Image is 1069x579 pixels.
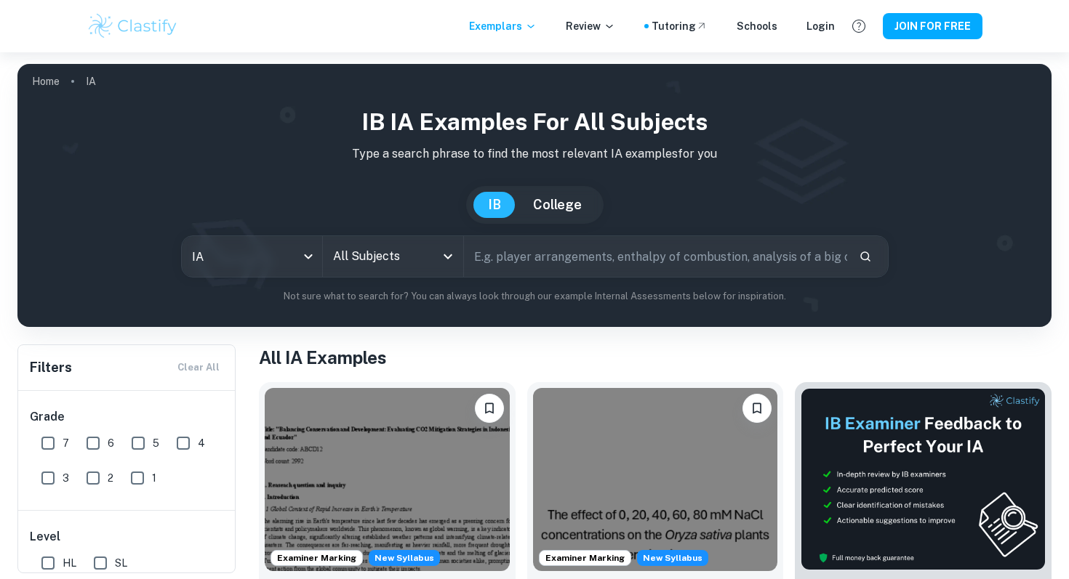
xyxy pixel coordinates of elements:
[63,555,76,571] span: HL
[438,246,458,267] button: Open
[30,528,225,546] h6: Level
[475,394,504,423] button: Please log in to bookmark exemplars
[637,550,708,566] div: Starting from the May 2026 session, the ESS IA requirements have changed. We created this exempla...
[883,13,982,39] button: JOIN FOR FREE
[533,388,778,571] img: ESS IA example thumbnail: To what extent do diPerent NaCl concentr
[29,145,1040,163] p: Type a search phrase to find the most relevant IA examples for you
[469,18,537,34] p: Exemplars
[806,18,835,34] a: Login
[853,244,878,269] button: Search
[540,551,630,564] span: Examiner Marking
[86,73,96,89] p: IA
[369,550,440,566] div: Starting from the May 2026 session, the ESS IA requirements have changed. We created this exempla...
[369,550,440,566] span: New Syllabus
[737,18,777,34] a: Schools
[265,388,510,571] img: ESS IA example thumbnail: To what extent do CO2 emissions contribu
[652,18,708,34] a: Tutoring
[637,550,708,566] span: New Syllabus
[271,551,362,564] span: Examiner Marking
[464,236,847,277] input: E.g. player arrangements, enthalpy of combustion, analysis of a big city...
[519,192,596,218] button: College
[473,192,516,218] button: IB
[152,470,156,486] span: 1
[115,555,127,571] span: SL
[182,236,322,277] div: IA
[742,394,772,423] button: Please log in to bookmark exemplars
[32,71,60,92] a: Home
[153,435,159,451] span: 5
[108,435,114,451] span: 6
[846,14,871,39] button: Help and Feedback
[30,408,225,426] h6: Grade
[259,344,1052,371] h1: All IA Examples
[30,357,72,378] h6: Filters
[87,12,179,41] img: Clastify logo
[566,18,615,34] p: Review
[17,64,1052,327] img: profile cover
[108,470,113,486] span: 2
[63,470,69,486] span: 3
[801,388,1046,570] img: Thumbnail
[29,289,1040,304] p: Not sure what to search for? You can always look through our example Internal Assessments below f...
[198,435,205,451] span: 4
[63,435,69,451] span: 7
[29,105,1040,139] h1: IB IA examples for all subjects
